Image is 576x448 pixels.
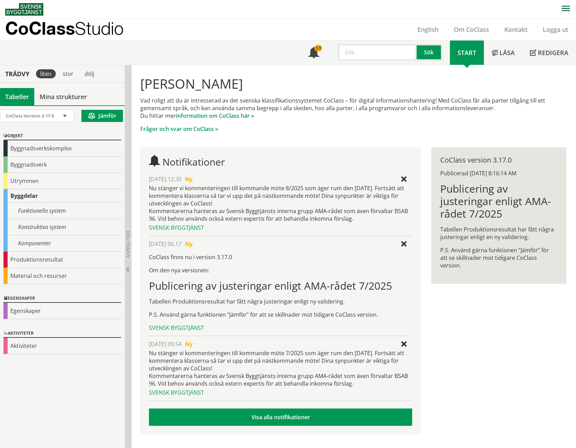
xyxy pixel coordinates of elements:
[3,295,121,303] div: Egenskaper
[3,157,121,173] div: Byggnadsverk
[185,175,193,183] span: Ny
[125,231,131,258] span: Dölj trädvy
[140,97,566,120] p: Vad roligt att du är intresserad av det svenska klassifikationssystemet CoClass – för digital inf...
[162,155,225,168] span: Notifikationer
[440,246,557,269] p: P.S. Använd gärna funktionen ”Jämför” för att se skillnader mot tidigare CoClass version.
[440,169,557,177] div: Publicerad [DATE] 8:16:14 AM
[3,330,121,338] div: Aktiviteter
[535,25,576,34] a: Logga ut
[3,235,121,252] div: Komponenter
[149,240,181,248] span: [DATE] 06.17
[149,253,412,261] p: CoClass finns nu i version 3.17.0
[59,69,78,78] div: stor
[140,76,566,91] h1: [PERSON_NAME]
[3,189,121,203] div: Byggdelar
[75,18,124,38] span: Studio
[149,298,412,305] p: Tabellen Produktionsresultat har fått några justeringar enligt ny validering.
[149,340,181,348] span: [DATE] 09.54
[149,280,412,292] h1: Publicering av justeringar enligt AMA-rådet 7/2025
[446,25,497,34] a: Om CoClass
[3,338,121,354] div: Aktiviteter
[499,49,515,57] span: Läsa
[314,45,322,52] div: 59
[6,113,54,119] span: CoClass Version 3.17.0
[185,240,193,248] span: Ny
[440,226,557,241] p: Tabellen Produktionsresultat har fått några justeringar enligt en ny validering.
[522,41,576,65] a: Redigera
[308,48,319,59] span: Notifikationer
[3,252,121,268] div: Produktionsresultat
[149,349,412,387] div: Nu stänger vi kommenteringen till kommande möte 7/2025 som äger rum den [DATE]. Fortsätt att komm...
[36,69,56,78] div: liten
[81,110,123,122] button: Jämför
[5,19,139,40] a: CoClassStudio
[149,224,412,231] div: Svensk Byggtjänst
[440,156,557,164] div: CoClass version 3.17.0
[338,44,417,61] input: Sök
[5,24,124,32] p: CoClass
[176,112,254,120] a: information om CoClass här »
[149,175,181,183] span: [DATE] 12.30
[301,41,327,65] a: 59
[484,41,522,65] a: Läsa
[149,389,412,396] div: Svensk Byggtjänst
[3,140,121,157] div: Byggnadsverkskomplex
[185,340,193,348] span: Ny
[149,409,412,426] a: Visa alla notifikationer
[410,25,446,34] a: English
[1,70,33,78] div: Trädvy
[3,173,121,189] div: Utrymmen
[3,303,121,319] div: Egenskaper
[80,69,98,78] div: dölj
[3,203,121,219] div: Funktionella system
[440,183,557,220] h1: Publicering av justeringar enligt AMA-rådet 7/2025
[450,41,484,65] a: Start
[34,88,92,105] a: Mina strukturer
[5,3,43,16] img: Svensk Byggtjänst
[149,184,412,222] div: Nu stänger vi kommenteringen till kommande möte 8/2025 som äger rum den [DATE]. Fortsätt att komm...
[538,49,568,57] span: Redigera
[497,25,535,34] a: Kontakt
[3,219,121,235] div: Konstruktiva system
[149,311,412,318] p: P.S. Använd gärna funktionen ”Jämför” för att se skillnader mot tidigare CoClass version.
[3,268,121,284] div: Material och resurser
[140,125,218,133] a: Frågor och svar om CoClass »
[458,49,476,57] span: Start
[149,324,412,332] div: Svensk Byggtjänst
[149,266,412,274] p: Om den nya versionen:
[417,44,442,61] button: Sök
[3,132,121,140] div: Objekt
